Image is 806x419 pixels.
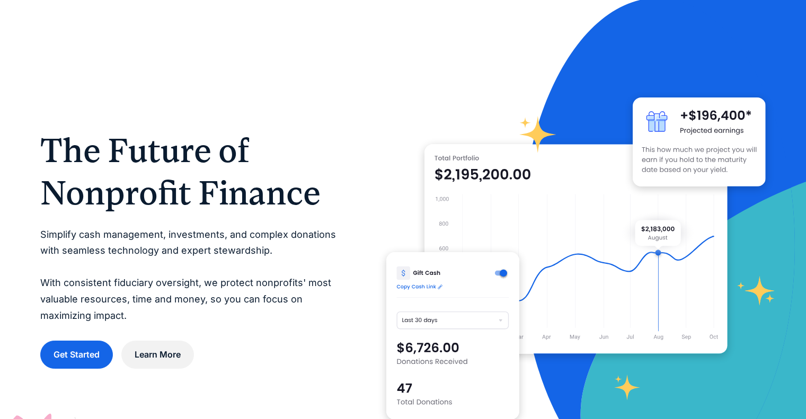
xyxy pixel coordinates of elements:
[40,227,344,324] p: Simplify cash management, investments, and complex donations with seamless technology and expert ...
[737,276,775,306] img: fundraising star
[40,341,113,369] a: Get Started
[121,341,194,369] a: Learn More
[40,129,344,214] h1: The Future of Nonprofit Finance
[424,144,728,354] img: nonprofit donation platform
